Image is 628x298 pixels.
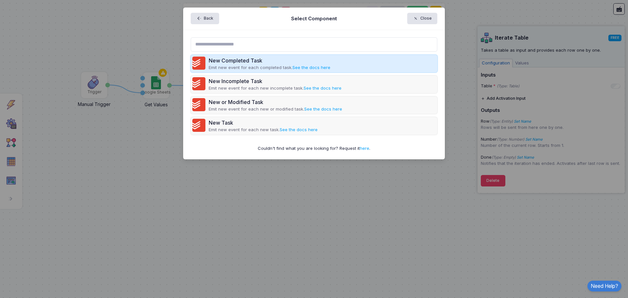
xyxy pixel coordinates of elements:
a: See the docs here [304,85,341,91]
button: Back [191,13,219,24]
a: See the docs here [280,127,318,132]
div: New Incomplete Task [209,77,341,85]
div: Couldn't find what you are looking for? Request it . [191,145,438,152]
p: Emit new event for each new task. [209,127,318,133]
p: Emit new event for each new incomplete task. [209,85,341,92]
a: here [360,146,369,151]
p: Emit new event for each new or modified task. [209,106,342,113]
img: todoist.png [192,98,205,111]
img: todoist.png [192,119,205,132]
p: Emit new event for each completed task. [209,64,330,71]
div: New or Modified Task [209,98,342,106]
a: Need Help? [587,281,621,291]
button: Close [407,13,438,24]
div: New Task [209,119,318,127]
a: See the docs here [292,65,330,70]
a: See the docs here [304,106,342,112]
img: todoist.png [192,57,205,70]
div: New Completed Task [209,57,330,64]
h5: Select Component [291,15,337,22]
img: todoist.png [192,77,205,90]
